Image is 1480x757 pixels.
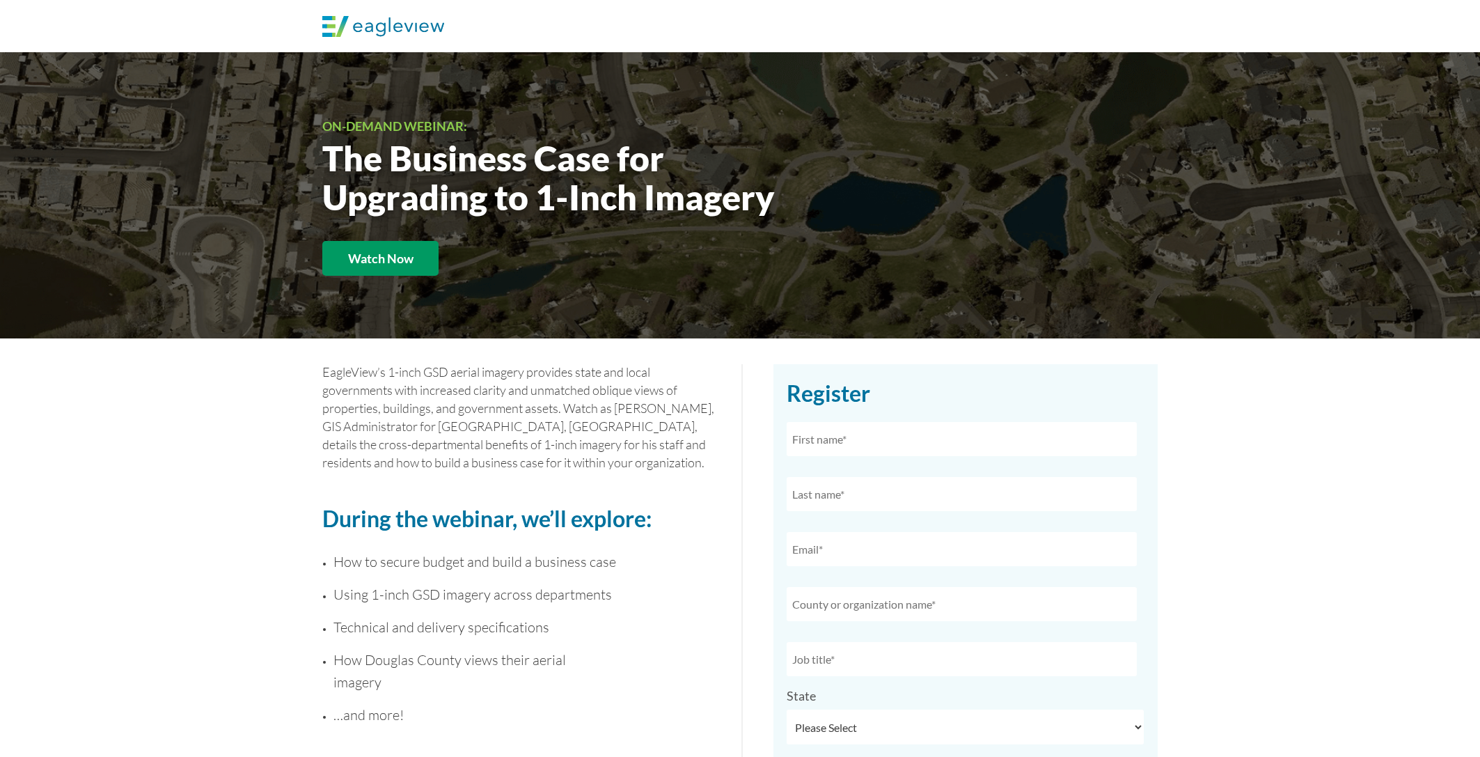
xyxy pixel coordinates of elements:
input: First name* [787,422,1137,456]
span: Technical and delivery specifications [333,618,549,636]
a: Watch Now [322,241,439,276]
span: Register [787,380,870,407]
span: How to secure budget and build a business case [333,553,616,570]
span: How Douglas County views their aerial imagery [333,651,566,691]
span: State [787,688,816,703]
span: Using 1-inch GSD imagery across departments [333,586,612,603]
input: County or organization name* [787,587,1137,621]
input: Email* [787,532,1137,566]
input: Job title* [787,642,1137,676]
input: Last name* [787,477,1137,511]
span: The Business Case for Upgrading to 1-Inch Imagery [322,137,775,218]
span: EagleView’s 1-inch GSD aerial imagery provides state and local governments with increased clarity... [322,364,714,470]
strong: Watch Now [348,251,414,266]
span: During the webinar, we’ll explore: [322,505,652,532]
span: ON-DEMAND WEBINAR: [322,118,467,134]
span: …and more! [333,706,404,724]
